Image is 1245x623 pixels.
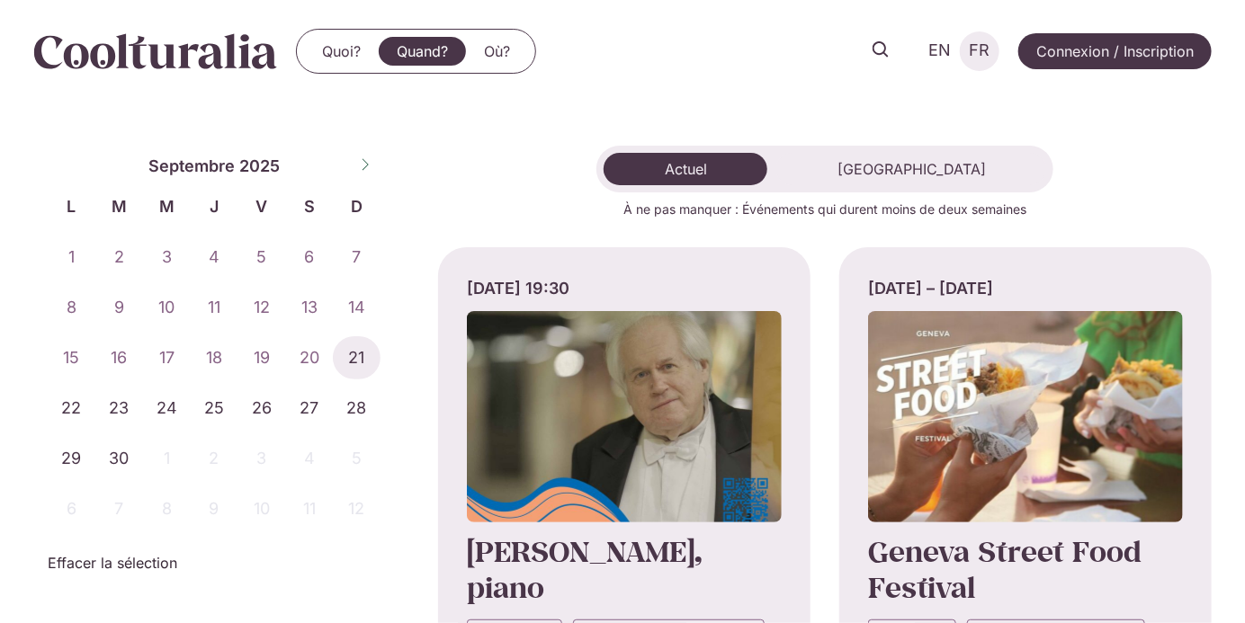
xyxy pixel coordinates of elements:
[333,336,381,379] span: Septembre 21, 2025
[285,286,333,329] span: Septembre 13, 2025
[48,286,95,329] span: Septembre 8, 2025
[143,437,191,480] span: Octobre 1, 2025
[191,487,238,530] span: Octobre 9, 2025
[920,38,961,64] a: EN
[237,437,285,480] span: Octobre 3, 2025
[95,387,143,430] span: Septembre 23, 2025
[285,487,333,530] span: Octobre 11, 2025
[191,194,238,218] span: J
[333,437,381,480] span: Octobre 5, 2025
[237,286,285,329] span: Septembre 12, 2025
[237,236,285,279] span: Septembre 5, 2025
[285,194,333,218] span: S
[285,437,333,480] span: Octobre 4, 2025
[961,38,999,64] a: FR
[48,487,95,530] span: Octobre 6, 2025
[467,276,782,300] div: [DATE] 19:30
[333,236,381,279] span: Septembre 7, 2025
[1036,40,1194,62] span: Connexion / Inscription
[665,160,707,178] span: Actuel
[333,387,381,430] span: Septembre 28, 2025
[237,194,285,218] span: V
[95,236,143,279] span: Septembre 2, 2025
[143,387,191,430] span: Septembre 24, 2025
[467,532,702,606] a: [PERSON_NAME], piano
[48,194,95,218] span: L
[285,336,333,379] span: Septembre 20, 2025
[95,487,143,530] span: Octobre 7, 2025
[304,37,379,66] a: Quoi?
[191,236,238,279] span: Septembre 4, 2025
[379,37,466,66] a: Quand?
[1018,33,1212,69] a: Connexion / Inscription
[95,336,143,379] span: Septembre 16, 2025
[95,286,143,329] span: Septembre 9, 2025
[95,194,143,218] span: M
[143,236,191,279] span: Septembre 3, 2025
[143,194,191,218] span: M
[970,41,990,60] span: FR
[237,336,285,379] span: Septembre 19, 2025
[143,336,191,379] span: Septembre 17, 2025
[48,236,95,279] span: Septembre 1, 2025
[148,154,235,178] span: Septembre
[191,286,238,329] span: Septembre 11, 2025
[237,387,285,430] span: Septembre 26, 2025
[48,552,177,574] a: Effacer la sélection
[143,286,191,329] span: Septembre 10, 2025
[285,236,333,279] span: Septembre 6, 2025
[333,194,381,218] span: D
[285,387,333,430] span: Septembre 27, 2025
[304,37,528,66] nav: Menu
[868,532,1142,606] a: Geneva Street Food Festival
[48,336,95,379] span: Septembre 15, 2025
[333,286,381,329] span: Septembre 14, 2025
[237,487,285,530] span: Octobre 10, 2025
[191,437,238,480] span: Octobre 2, 2025
[438,200,1212,218] p: À ne pas manquer : Événements qui durent moins de deux semaines
[837,160,986,178] span: [GEOGRAPHIC_DATA]
[466,37,528,66] a: Où?
[191,336,238,379] span: Septembre 18, 2025
[868,276,1183,300] div: [DATE] – [DATE]
[868,311,1183,522] img: Coolturalia - GENEVA STREET FOOD FESTIVAL
[48,387,95,430] span: Septembre 22, 2025
[191,387,238,430] span: Septembre 25, 2025
[95,437,143,480] span: Septembre 30, 2025
[333,487,381,530] span: Octobre 12, 2025
[239,154,280,178] span: 2025
[143,487,191,530] span: Octobre 8, 2025
[929,41,952,60] span: EN
[48,437,95,480] span: Septembre 29, 2025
